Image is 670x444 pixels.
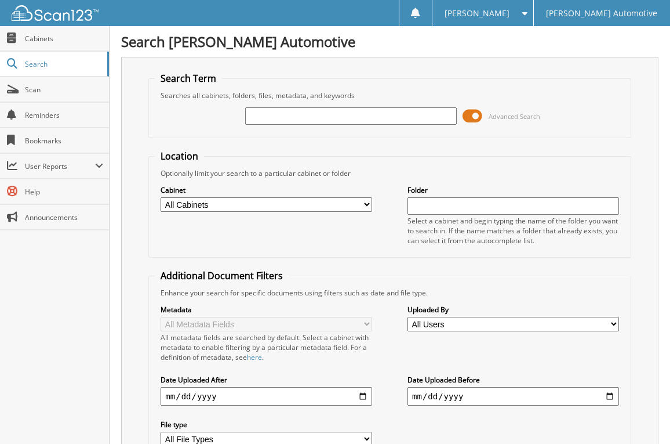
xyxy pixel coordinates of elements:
span: Bookmarks [25,136,103,146]
span: Advanced Search [489,112,540,121]
span: Help [25,187,103,197]
legend: Search Term [155,72,222,85]
label: Date Uploaded Before [407,375,619,385]
legend: Location [155,150,204,163]
div: All metadata fields are searched by default. Select a cabinet with metadata to enable filtering b... [161,333,372,362]
label: Folder [407,185,619,195]
span: [PERSON_NAME] Automotive [546,10,657,17]
input: start [161,387,372,406]
a: here [247,352,262,362]
span: User Reports [25,161,95,171]
h1: Search [PERSON_NAME] Automotive [121,32,658,51]
input: end [407,387,619,406]
span: Reminders [25,110,103,120]
label: Uploaded By [407,305,619,315]
div: Select a cabinet and begin typing the name of the folder you want to search in. If the name match... [407,216,619,246]
div: Searches all cabinets, folders, files, metadata, and keywords [155,91,624,100]
span: Scan [25,85,103,95]
legend: Additional Document Filters [155,269,289,282]
div: Enhance your search for specific documents using filters such as date and file type. [155,288,624,298]
label: Cabinet [161,185,372,195]
span: Announcements [25,212,103,222]
img: scan123-logo-white.svg [12,5,99,21]
label: Metadata [161,305,372,315]
span: Search [25,59,101,69]
span: Cabinets [25,34,103,44]
label: File type [161,420,372,429]
span: [PERSON_NAME] [445,10,509,17]
label: Date Uploaded After [161,375,372,385]
div: Optionally limit your search to a particular cabinet or folder [155,168,624,178]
